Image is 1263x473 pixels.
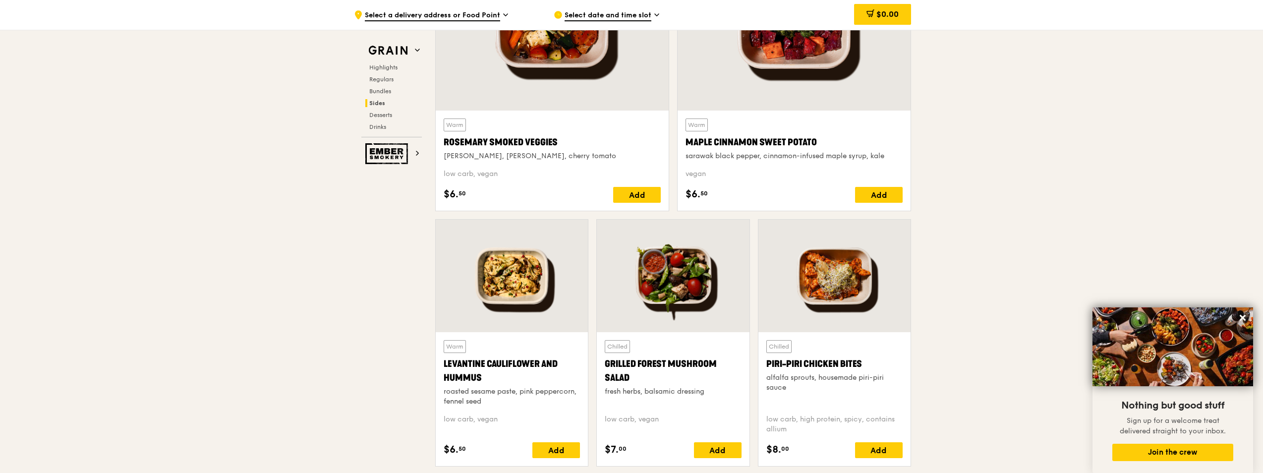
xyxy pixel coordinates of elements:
[1120,416,1226,435] span: Sign up for a welcome treat delivered straight to your inbox.
[700,189,708,197] span: 50
[694,442,742,458] div: Add
[444,340,466,353] div: Warm
[444,357,580,385] div: Levantine Cauliflower and Hummus
[532,442,580,458] div: Add
[444,118,466,131] div: Warm
[369,123,386,130] span: Drinks
[1092,307,1253,386] img: DSC07876-Edit02-Large.jpeg
[686,187,700,202] span: $6.
[605,442,619,457] span: $7.
[605,387,741,397] div: fresh herbs, balsamic dressing
[855,187,903,203] div: Add
[369,88,391,95] span: Bundles
[766,373,903,393] div: alfalfa sprouts, housemade piri-piri sauce
[369,112,392,118] span: Desserts
[619,445,627,453] span: 00
[365,10,500,21] span: Select a delivery address or Food Point
[686,151,903,161] div: sarawak black pepper, cinnamon-infused maple syrup, kale
[686,118,708,131] div: Warm
[459,189,466,197] span: 50
[444,187,459,202] span: $6.
[605,414,741,434] div: low carb, vegan
[444,387,580,407] div: roasted sesame paste, pink peppercorn, fennel seed
[369,76,394,83] span: Regulars
[605,340,630,353] div: Chilled
[613,187,661,203] div: Add
[876,9,899,19] span: $0.00
[365,143,411,164] img: Ember Smokery web logo
[444,151,661,161] div: [PERSON_NAME], [PERSON_NAME], cherry tomato
[444,442,459,457] span: $6.
[766,340,792,353] div: Chilled
[1112,444,1233,461] button: Join the crew
[781,445,789,453] span: 00
[444,414,580,434] div: low carb, vegan
[1121,400,1224,412] span: Nothing but good stuff
[686,169,903,179] div: vegan
[855,442,903,458] div: Add
[444,135,661,149] div: Rosemary Smoked Veggies
[766,414,903,434] div: low carb, high protein, spicy, contains allium
[605,357,741,385] div: Grilled Forest Mushroom Salad
[444,169,661,179] div: low carb, vegan
[369,100,385,107] span: Sides
[686,135,903,149] div: Maple Cinnamon Sweet Potato
[369,64,398,71] span: Highlights
[1235,310,1251,326] button: Close
[766,357,903,371] div: Piri-piri Chicken Bites
[766,442,781,457] span: $8.
[565,10,651,21] span: Select date and time slot
[459,445,466,453] span: 50
[365,42,411,59] img: Grain web logo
